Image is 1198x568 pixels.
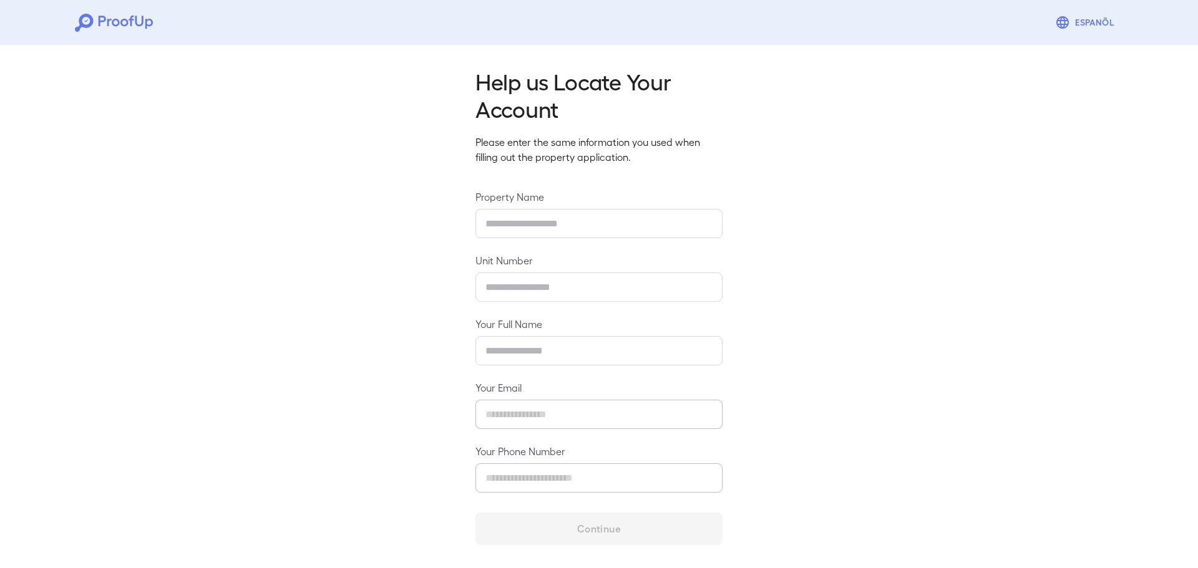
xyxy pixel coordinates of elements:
[475,317,723,331] label: Your Full Name
[475,380,723,395] label: Your Email
[475,444,723,458] label: Your Phone Number
[475,253,723,267] label: Unit Number
[475,67,723,122] h2: Help us Locate Your Account
[475,190,723,204] label: Property Name
[1050,10,1123,35] button: Espanõl
[475,135,723,165] p: Please enter the same information you used when filling out the property application.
